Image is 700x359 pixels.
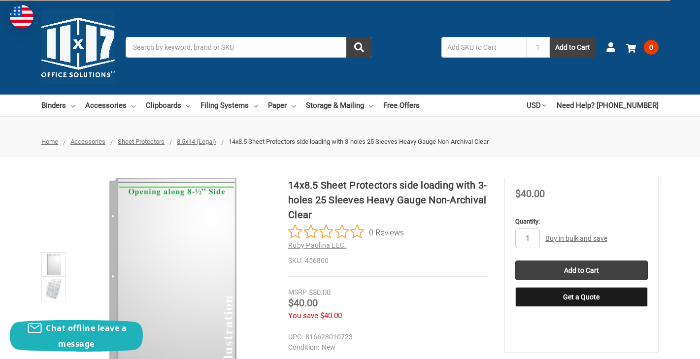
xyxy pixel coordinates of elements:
[288,241,346,249] a: Ruby Paulina LLC.
[320,311,342,320] span: $40.00
[288,332,303,342] dt: UPC:
[288,225,404,239] button: Rated 0 out of 5 stars from 0 reviews. Jump to reviews.
[369,225,404,239] span: 0 Reviews
[288,297,318,309] span: $40.00
[46,323,127,349] span: Chat offline leave a message
[441,37,526,58] input: Add SKU to Cart
[515,188,545,199] span: $40.00
[268,95,296,116] a: Paper
[545,234,607,242] a: Buy in bulk and save
[626,34,659,60] a: 0
[41,10,115,84] img: 11x17.com
[527,95,546,116] a: USD
[10,5,33,29] img: duty and tax information for United States
[85,95,135,116] a: Accessories
[43,254,65,275] img: 14x8.5 Sheet Protectors side loading with 3-holes 25 Sleeves Heavy Gauge Non-Archival Clear
[309,288,331,297] span: $80.00
[557,95,659,116] a: Need Help? [PHONE_NUMBER]
[288,311,318,320] span: You save
[288,287,307,297] div: MSRP
[644,40,659,55] span: 0
[550,37,596,58] button: Add to Cart
[515,217,648,227] label: Quantity:
[288,178,488,222] h1: 14x8.5 Sheet Protectors side loading with 3-holes 25 Sleeves Heavy Gauge Non-Archival Clear
[306,95,373,116] a: Storage & Mailing
[515,261,648,280] input: Add to Cart
[41,138,58,145] a: Home
[619,332,700,359] iframe: Google Customer Reviews
[288,342,484,353] dd: New
[288,256,302,266] dt: SKU:
[70,138,105,145] a: Accessories
[126,37,372,58] input: Search by keyword, brand or SKU
[515,287,648,307] button: Get a Quote
[146,95,190,116] a: Clipboards
[229,138,489,145] span: 14x8.5 Sheet Protectors side loading with 3-holes 25 Sleeves Heavy Gauge Non-Archival Clear
[177,138,216,145] a: 8.5x14 (Legal)
[43,278,65,300] img: 14x8.5 Sheet Protectors side loading with 3-holes 25 Sleeves Heavy Gauge Non-Archival Clear
[10,320,143,352] button: Chat offline leave a message
[383,95,420,116] a: Free Offers
[288,256,488,266] dd: 456800
[200,95,258,116] a: Filing Systems
[288,342,319,353] dt: Condition:
[288,332,484,342] dd: 816628010723
[41,95,75,116] a: Binders
[118,138,165,145] a: Sheet Protectors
